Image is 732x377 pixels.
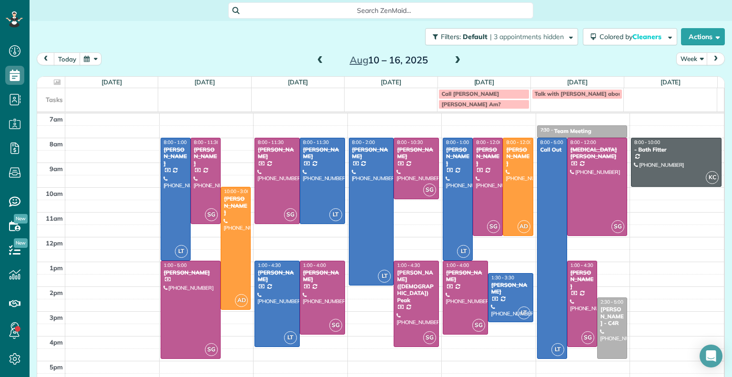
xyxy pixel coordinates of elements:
a: [DATE] [661,78,681,86]
div: [MEDICAL_DATA][PERSON_NAME] [570,146,624,160]
span: 8:00 - 10:30 [397,139,423,145]
div: [PERSON_NAME] [491,282,530,295]
span: KC [706,171,719,184]
span: AD [235,294,248,307]
span: 8:00 - 2:00 [352,139,375,145]
h2: 10 – 16, 2025 [329,55,448,65]
span: | 3 appointments hidden [490,32,564,41]
button: prev [37,52,55,65]
span: SG [205,208,218,221]
span: LT [518,306,530,319]
span: SG [329,319,342,332]
span: 2pm [50,289,63,296]
span: 1:30 - 3:30 [491,275,514,281]
div: [PERSON_NAME] [257,146,297,160]
button: Filters: Default | 3 appointments hidden [425,28,578,45]
span: 8:00 - 5:00 [540,139,563,145]
span: SG [284,208,297,221]
span: 12pm [46,239,63,247]
button: Colored byCleaners [583,28,677,45]
div: [PERSON_NAME] [396,146,436,160]
span: New [14,214,28,224]
span: 3pm [50,314,63,321]
span: 10:00 - 3:00 [224,188,250,194]
div: Team Meeting [554,128,591,134]
span: 9am [50,165,63,173]
span: 8:00 - 12:00 [476,139,502,145]
a: [DATE] [381,78,401,86]
span: SG [611,220,624,233]
span: 1pm [50,264,63,272]
a: [DATE] [288,78,308,86]
span: Call [PERSON_NAME] [441,90,499,97]
span: 8:00 - 12:00 [506,139,532,145]
span: Talk with [PERSON_NAME] about her new address [535,90,669,97]
button: Week [676,52,708,65]
span: New [14,238,28,248]
div: [PERSON_NAME] ([DEMOGRAPHIC_DATA]) Peak [396,269,436,304]
span: LT [378,270,391,283]
span: Aug [350,54,368,66]
span: LT [175,245,188,258]
a: [DATE] [567,78,588,86]
span: 10am [46,190,63,197]
span: 8:00 - 11:30 [258,139,284,145]
span: 8:00 - 1:00 [446,139,469,145]
span: 8:00 - 11:30 [194,139,220,145]
a: [DATE] [102,78,122,86]
div: [PERSON_NAME] - C4R [600,306,624,326]
a: [DATE] [474,78,495,86]
div: [PERSON_NAME] [303,146,342,160]
span: 8:00 - 12:00 [570,139,596,145]
span: LT [457,245,470,258]
span: SG [472,319,485,332]
div: [PERSON_NAME] [476,146,500,167]
button: today [54,52,81,65]
div: [PERSON_NAME] [163,146,188,167]
span: 8:00 - 1:00 [164,139,187,145]
span: 4pm [50,338,63,346]
span: 1:00 - 4:00 [303,262,326,268]
span: SG [423,183,436,196]
span: Filters: [441,32,461,41]
button: next [707,52,725,65]
span: 1:00 - 4:30 [258,262,281,268]
span: 8am [50,140,63,148]
span: 8:00 - 10:00 [634,139,660,145]
button: Actions [681,28,725,45]
div: [PERSON_NAME] [506,146,530,167]
div: Call Out [540,146,564,153]
span: Cleaners [632,32,663,41]
span: SG [487,220,500,233]
span: 5pm [50,363,63,371]
span: Default [463,32,488,41]
div: [PERSON_NAME] [193,146,218,167]
span: 1:00 - 4:30 [397,262,420,268]
div: [PERSON_NAME] [303,269,342,283]
span: 1:00 - 4:00 [446,262,469,268]
span: LT [284,331,297,344]
div: [PERSON_NAME] [570,269,594,290]
span: AD [518,220,530,233]
span: LT [329,208,342,221]
div: - Bath Fitter [634,146,719,153]
span: SG [205,343,218,356]
span: 8:00 - 11:30 [303,139,329,145]
span: Colored by [600,32,665,41]
a: [DATE] [194,78,215,86]
div: [PERSON_NAME] [446,146,470,167]
span: SG [423,331,436,344]
div: Open Intercom Messenger [700,345,722,367]
div: [PERSON_NAME] [446,269,485,283]
div: [PERSON_NAME] [257,269,297,283]
div: [PERSON_NAME] [224,195,248,216]
span: 1:00 - 5:00 [164,262,187,268]
div: [PERSON_NAME] [163,269,218,276]
span: 7am [50,115,63,123]
span: LT [551,343,564,356]
span: [PERSON_NAME] Am? [441,101,500,108]
span: 11am [46,214,63,222]
a: Filters: Default | 3 appointments hidden [420,28,578,45]
div: [PERSON_NAME] [352,146,391,160]
span: SG [581,331,594,344]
